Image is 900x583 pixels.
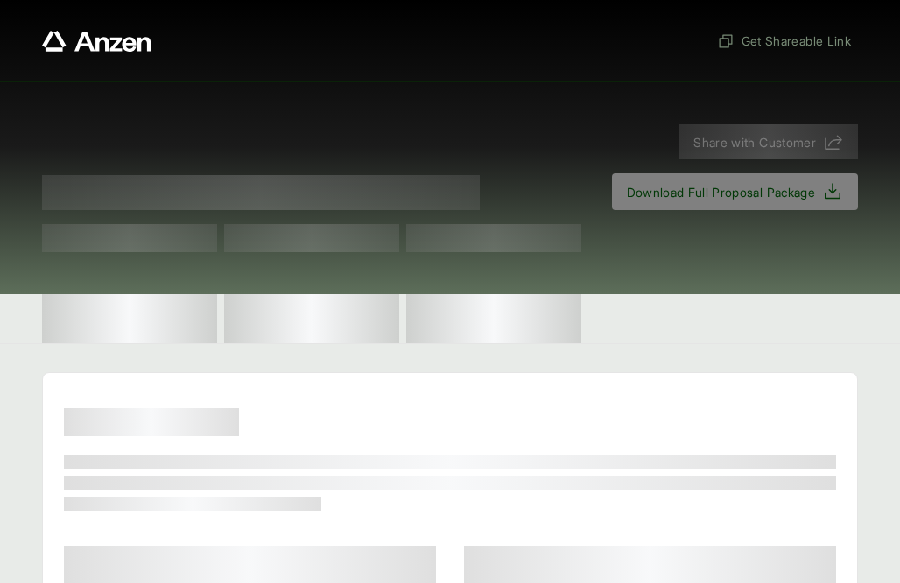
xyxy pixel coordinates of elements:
button: Get Shareable Link [710,25,858,57]
span: Test [224,224,399,252]
span: Share with Customer [693,133,816,151]
span: Test [42,224,217,252]
span: Test [406,224,581,252]
span: Get Shareable Link [717,32,851,50]
a: Anzen website [42,31,151,52]
span: Proposal for [42,175,480,210]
